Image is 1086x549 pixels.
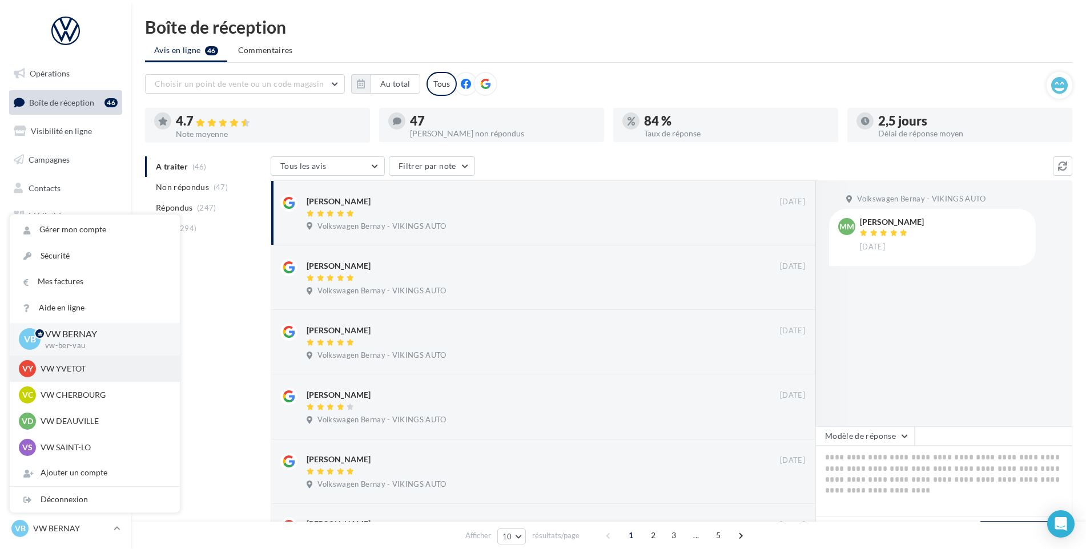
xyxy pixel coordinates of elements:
span: Campagnes [29,155,70,164]
span: Afficher [465,530,491,541]
span: VB [15,523,26,534]
span: [DATE] [780,390,805,401]
span: VB [24,333,36,346]
a: Mes factures [10,269,180,294]
a: Visibilité en ligne [7,119,124,143]
span: [DATE] [780,455,805,466]
a: Aide en ligne [10,295,180,321]
span: Tous les avis [280,161,327,171]
a: Campagnes [7,148,124,172]
a: PLV et print personnalisable [7,261,124,295]
span: VD [22,415,33,427]
div: [PERSON_NAME] [307,454,371,465]
a: Opérations [7,62,124,86]
div: Délai de réponse moyen [878,130,1063,138]
p: VW CHERBOURG [41,389,166,401]
p: VW DEAUVILLE [41,415,166,427]
span: VY [22,363,33,374]
span: Volkswagen Bernay - VIKINGS AUTO [317,286,446,296]
button: Choisir un point de vente ou un code magasin [145,74,345,94]
span: Non répondus [156,181,209,193]
button: 10 [497,528,526,544]
span: Volkswagen Bernay - VIKINGS AUTO [317,415,446,425]
span: Volkswagen Bernay - VIKINGS AUTO [317,350,446,361]
p: VW SAINT-LO [41,442,166,453]
span: (294) [178,224,197,233]
a: VB VW BERNAY [9,518,122,539]
div: 47 [410,115,595,127]
div: [PERSON_NAME] [307,389,371,401]
p: VW YVETOT [41,363,166,374]
p: vw-ber-vau [45,341,162,351]
div: 84 % [644,115,829,127]
div: [PERSON_NAME] [307,325,371,336]
a: Médiathèque [7,204,124,228]
span: (247) [197,203,216,212]
a: Sécurité [10,243,180,269]
div: 4.7 [176,115,361,128]
span: Volkswagen Bernay - VIKINGS AUTO [317,221,446,232]
span: Volkswagen Bernay - VIKINGS AUTO [857,194,986,204]
span: VC [22,389,33,401]
span: Répondus [156,202,193,213]
a: Boîte de réception46 [7,90,124,115]
div: Déconnexion [10,487,180,512]
span: 3 [665,526,683,544]
div: Boîte de réception [145,18,1072,35]
div: [PERSON_NAME] non répondus [410,130,595,138]
span: Commentaires [238,45,293,56]
p: VW BERNAY [33,523,109,534]
span: 2 [644,526,662,544]
a: Campagnes DataOnDemand [7,299,124,333]
span: MM [839,221,854,232]
span: 1 [622,526,640,544]
div: [PERSON_NAME] [307,260,371,272]
div: [PERSON_NAME] [307,196,371,207]
a: Gérer mon compte [10,217,180,243]
a: Calendrier [7,233,124,257]
div: Note moyenne [176,130,361,138]
span: (47) [214,183,228,192]
div: [PERSON_NAME] [307,518,371,530]
span: [DATE] [780,197,805,207]
span: [DATE] [860,242,885,252]
span: 10 [502,532,512,541]
span: 5 [709,526,727,544]
span: Boîte de réception [29,97,94,107]
span: Opérations [30,68,70,78]
span: [DATE] [780,520,805,530]
a: Contacts [7,176,124,200]
button: Au total [351,74,420,94]
span: ... [687,526,705,544]
span: résultats/page [532,530,580,541]
div: Ajouter un compte [10,460,180,486]
div: Tous [427,72,457,96]
div: 46 [104,98,118,107]
p: VW BERNAY [45,328,162,341]
span: VS [22,442,33,453]
button: Au total [371,74,420,94]
span: Médiathèque [29,211,75,221]
div: [PERSON_NAME] [860,218,924,226]
div: Taux de réponse [644,130,829,138]
div: Open Intercom Messenger [1047,510,1075,538]
div: 2,5 jours [878,115,1063,127]
span: Contacts [29,183,61,192]
button: Filtrer par note [389,156,475,176]
span: [DATE] [780,261,805,272]
button: Modèle de réponse [815,426,915,446]
span: [DATE] [780,326,805,336]
span: Volkswagen Bernay - VIKINGS AUTO [317,479,446,490]
button: Tous les avis [271,156,385,176]
span: Choisir un point de vente ou un code magasin [155,79,324,88]
span: Visibilité en ligne [31,126,92,136]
